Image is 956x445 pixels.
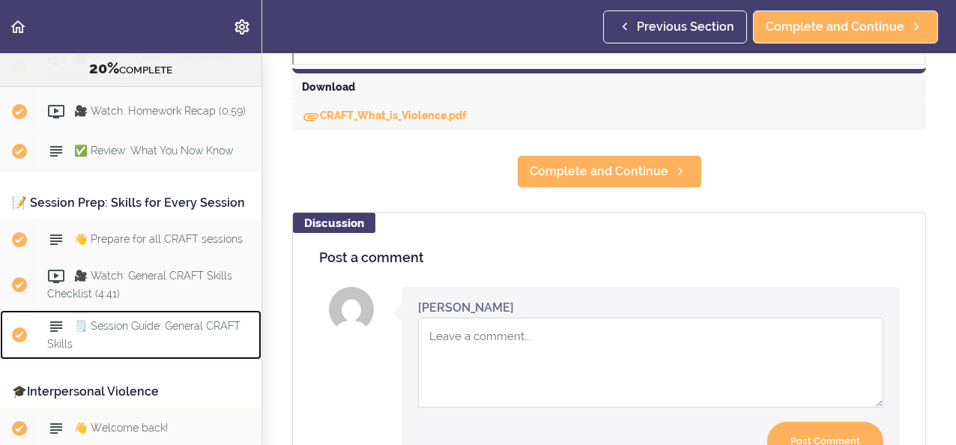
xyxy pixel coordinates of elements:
div: COMPLETE [19,59,243,79]
span: 🎥 Watch: General CRAFT Skills Checklist (4:41) [47,270,232,300]
img: Bryan [329,287,374,332]
a: Complete and Continue [753,10,938,43]
a: Previous Section [603,10,747,43]
span: Complete and Continue [530,163,668,181]
a: Complete and Continue [517,155,702,188]
span: 🎥 Watch: Homework Recap (0:59) [74,106,246,118]
div: Discussion [293,213,375,233]
svg: Settings Menu [233,18,251,36]
span: 20% [89,59,119,77]
svg: Download [302,108,320,126]
span: 👋 Welcome back! [74,423,168,435]
span: 👋 Prepare for all CRAFT sessions [74,234,243,246]
svg: Back to course curriculum [9,18,27,36]
span: 🗒️ Session Guide: General CRAFT Skills [47,321,240,350]
span: ✅ Review: What You Now Know [74,145,233,157]
a: DownloadCRAFT_What_is_Violence.pdf [302,109,467,121]
div: [PERSON_NAME] [418,299,514,316]
span: Previous Section [637,18,734,36]
textarea: Comment box [418,318,883,408]
span: Complete and Continue [766,18,904,36]
div: Download [292,73,926,102]
h4: Post a comment [319,250,899,265]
